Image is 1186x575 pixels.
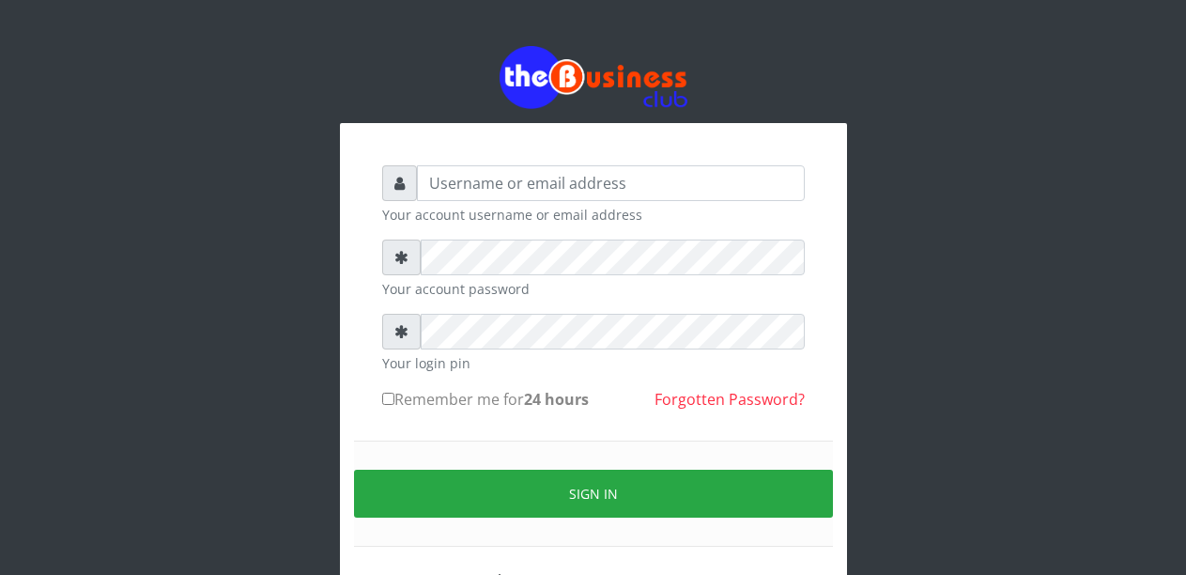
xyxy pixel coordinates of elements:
[382,205,805,225] small: Your account username or email address
[655,389,805,410] a: Forgotten Password?
[417,165,805,201] input: Username or email address
[382,353,805,373] small: Your login pin
[382,393,394,405] input: Remember me for24 hours
[354,470,833,518] button: Sign in
[382,388,589,411] label: Remember me for
[382,279,805,299] small: Your account password
[524,389,589,410] b: 24 hours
